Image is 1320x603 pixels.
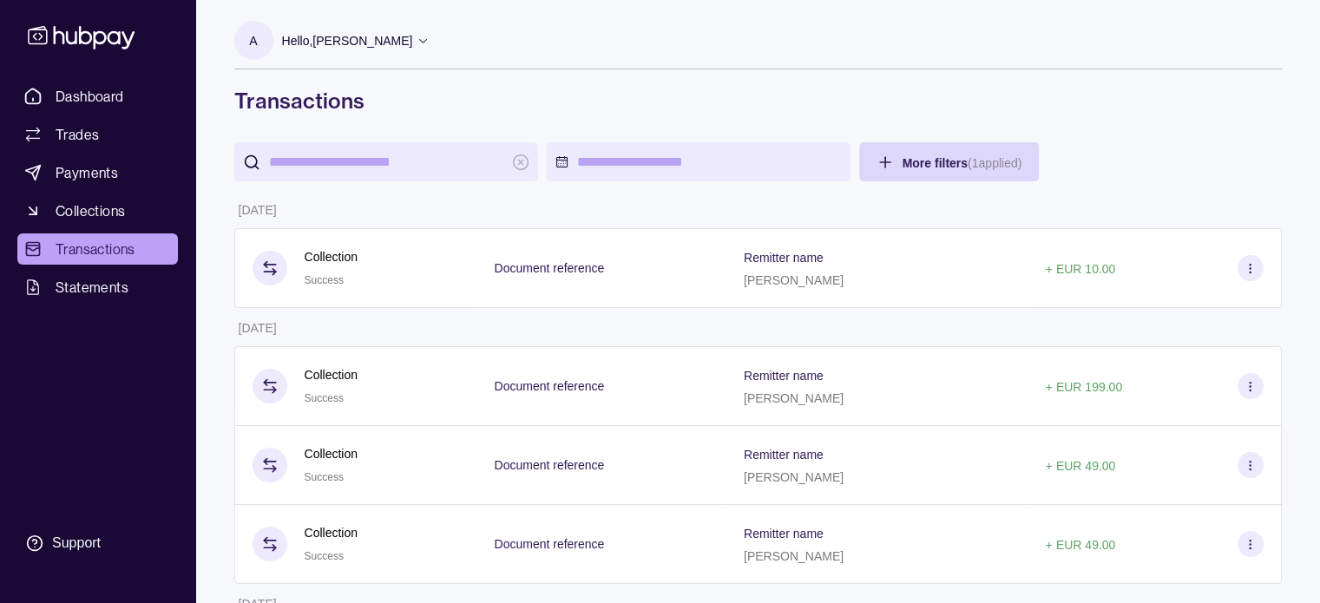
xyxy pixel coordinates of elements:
p: [DATE] [239,321,277,335]
button: More filters(1applied) [859,142,1040,181]
a: Payments [17,157,178,188]
p: [PERSON_NAME] [744,549,844,563]
p: Collection [305,247,358,266]
p: Collection [305,523,358,542]
p: Remitter name [744,527,824,541]
p: [PERSON_NAME] [744,470,844,484]
p: [PERSON_NAME] [744,273,844,287]
a: Dashboard [17,81,178,112]
p: Document reference [494,379,604,393]
a: Collections [17,195,178,226]
span: Transactions [56,239,135,259]
p: + EUR 49.00 [1046,459,1116,473]
p: A [249,31,257,50]
span: Collections [56,200,125,221]
p: Document reference [494,458,604,472]
p: Document reference [494,537,604,551]
span: More filters [903,156,1022,170]
p: Document reference [494,261,604,275]
p: Collection [305,444,358,463]
span: Success [305,274,344,286]
input: search [269,142,503,181]
span: Trades [56,124,99,145]
span: Success [305,471,344,483]
span: Statements [56,277,128,298]
p: Hello, [PERSON_NAME] [282,31,413,50]
p: [DATE] [239,203,277,217]
p: Remitter name [744,448,824,462]
p: + EUR 10.00 [1046,262,1116,276]
div: Support [52,534,101,553]
p: + EUR 199.00 [1046,380,1122,394]
p: + EUR 49.00 [1046,538,1116,552]
p: ( 1 applied) [968,156,1021,170]
a: Support [17,525,178,561]
p: Collection [305,365,358,384]
a: Transactions [17,233,178,265]
p: Remitter name [744,251,824,265]
span: Success [305,550,344,562]
p: [PERSON_NAME] [744,391,844,405]
a: Trades [17,119,178,150]
p: Remitter name [744,369,824,383]
span: Payments [56,162,118,183]
h1: Transactions [234,87,1282,115]
span: Success [305,392,344,404]
a: Statements [17,272,178,303]
span: Dashboard [56,86,124,107]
